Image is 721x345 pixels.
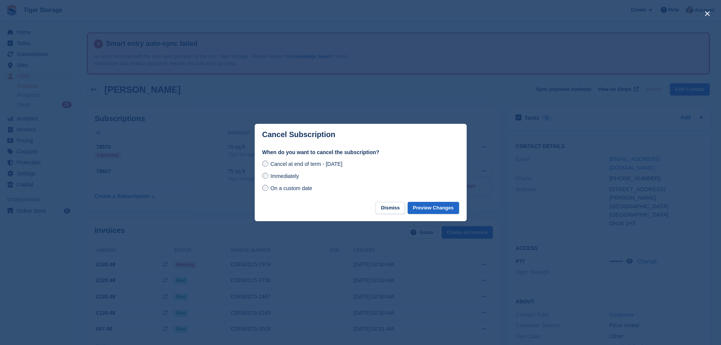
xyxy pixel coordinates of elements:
[375,202,405,214] button: Dismiss
[262,185,268,191] input: On a custom date
[262,161,268,167] input: Cancel at end of term - [DATE]
[270,161,342,167] span: Cancel at end of term - [DATE]
[270,173,299,179] span: Immediately
[408,202,459,214] button: Preview Changes
[262,130,335,139] p: Cancel Subscription
[262,173,268,179] input: Immediately
[701,8,713,20] button: close
[270,185,312,191] span: On a custom date
[262,148,459,156] label: When do you want to cancel the subscription?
